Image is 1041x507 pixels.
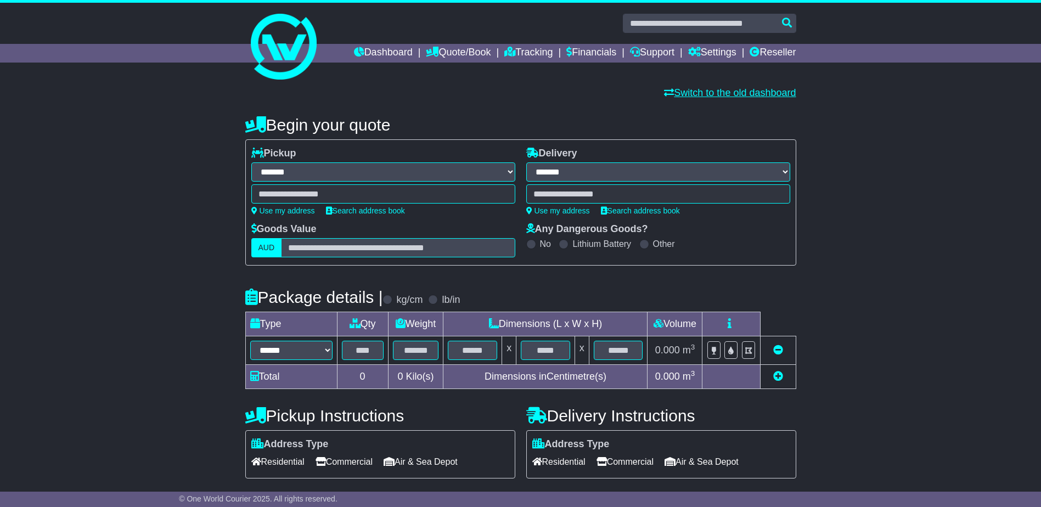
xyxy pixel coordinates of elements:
[773,345,783,356] a: Remove this item
[526,206,590,215] a: Use my address
[251,453,305,470] span: Residential
[575,336,589,365] td: x
[526,407,796,425] h4: Delivery Instructions
[566,44,616,63] a: Financials
[397,371,403,382] span: 0
[502,336,516,365] td: x
[655,345,680,356] span: 0.000
[388,312,443,336] td: Weight
[179,494,337,503] span: © One World Courier 2025. All rights reserved.
[540,239,551,249] label: No
[683,371,695,382] span: m
[597,453,654,470] span: Commercial
[245,288,383,306] h4: Package details |
[691,343,695,351] sup: 3
[443,312,648,336] td: Dimensions (L x W x H)
[648,312,702,336] td: Volume
[384,453,458,470] span: Air & Sea Depot
[354,44,413,63] a: Dashboard
[251,223,317,235] label: Goods Value
[683,345,695,356] span: m
[773,371,783,382] a: Add new item
[601,206,680,215] a: Search address book
[532,438,610,450] label: Address Type
[245,407,515,425] h4: Pickup Instructions
[504,44,553,63] a: Tracking
[664,87,796,98] a: Switch to the old dashboard
[245,116,796,134] h4: Begin your quote
[688,44,736,63] a: Settings
[532,453,586,470] span: Residential
[251,238,282,257] label: AUD
[337,312,388,336] td: Qty
[388,365,443,389] td: Kilo(s)
[251,148,296,160] label: Pickup
[630,44,674,63] a: Support
[251,206,315,215] a: Use my address
[245,365,337,389] td: Total
[245,312,337,336] td: Type
[251,438,329,450] label: Address Type
[526,223,648,235] label: Any Dangerous Goods?
[691,369,695,378] sup: 3
[526,148,577,160] label: Delivery
[572,239,631,249] label: Lithium Battery
[750,44,796,63] a: Reseller
[326,206,405,215] a: Search address book
[316,453,373,470] span: Commercial
[396,294,423,306] label: kg/cm
[653,239,675,249] label: Other
[443,365,648,389] td: Dimensions in Centimetre(s)
[442,294,460,306] label: lb/in
[665,453,739,470] span: Air & Sea Depot
[337,365,388,389] td: 0
[426,44,491,63] a: Quote/Book
[655,371,680,382] span: 0.000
